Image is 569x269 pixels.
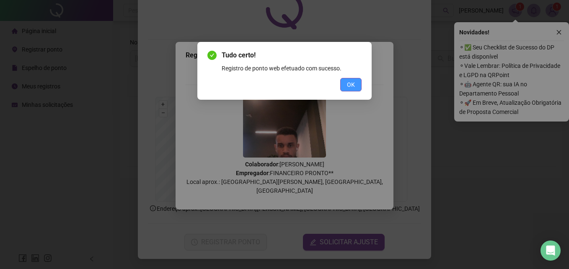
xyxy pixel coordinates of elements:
span: Tudo certo! [222,50,362,60]
span: OK [347,80,355,89]
span: check-circle [207,51,217,60]
button: OK [340,78,362,91]
div: Open Intercom Messenger [541,241,561,261]
div: Registro de ponto web efetuado com sucesso. [222,64,362,73]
